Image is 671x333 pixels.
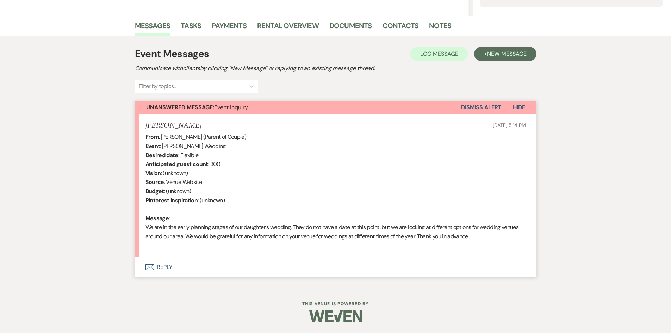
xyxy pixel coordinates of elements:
h1: Event Messages [135,47,209,61]
button: Dismiss Alert [461,101,502,114]
button: Log Message [410,47,468,61]
b: Desired date [145,152,178,159]
b: Budget [145,187,164,195]
b: Vision [145,169,161,177]
b: Anticipated guest count [145,160,208,168]
h2: Communicate with clients by clicking "New Message" or replying to an existing message thread. [135,64,536,73]
a: Messages [135,20,170,36]
b: Pinterest inspiration [145,197,198,204]
a: Documents [329,20,372,36]
button: Unanswered Message:Event Inquiry [135,101,461,114]
button: Hide [502,101,536,114]
span: New Message [487,50,526,57]
img: Weven Logo [309,304,362,329]
b: Event [145,142,160,150]
div: Filter by topics... [139,82,176,91]
a: Notes [429,20,451,36]
a: Rental Overview [257,20,319,36]
span: [DATE] 5:14 PM [493,122,526,128]
span: Log Message [420,50,458,57]
b: From [145,133,159,141]
a: Tasks [181,20,201,36]
button: Reply [135,257,536,277]
b: Message [145,215,169,222]
b: Source [145,178,164,186]
h5: [PERSON_NAME] [145,121,201,130]
strong: Unanswered Message: [146,104,214,111]
button: +New Message [474,47,536,61]
span: Hide [513,104,525,111]
span: Event Inquiry [146,104,248,111]
a: Contacts [383,20,419,36]
a: Payments [212,20,247,36]
div: : [PERSON_NAME] (Parent of Couple) : [PERSON_NAME] Wedding : Flexible : 300 : (unknown) : Venue W... [145,132,526,250]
